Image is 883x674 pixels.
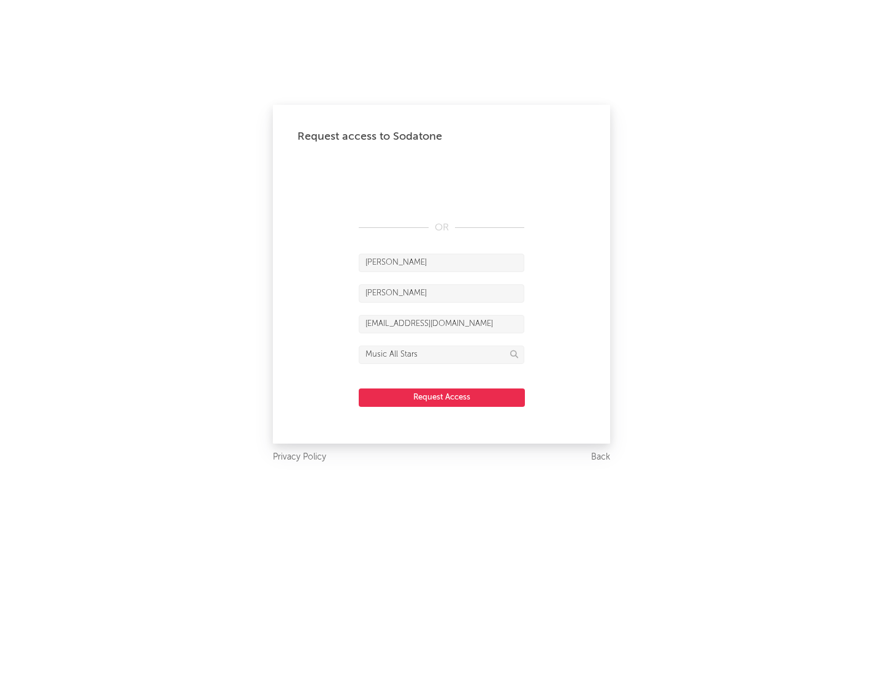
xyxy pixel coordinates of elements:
div: OR [359,221,524,235]
div: Request access to Sodatone [297,129,586,144]
input: Division [359,346,524,364]
button: Request Access [359,388,525,407]
input: First Name [359,254,524,272]
a: Privacy Policy [273,450,326,465]
a: Back [591,450,610,465]
input: Email [359,315,524,333]
input: Last Name [359,284,524,303]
